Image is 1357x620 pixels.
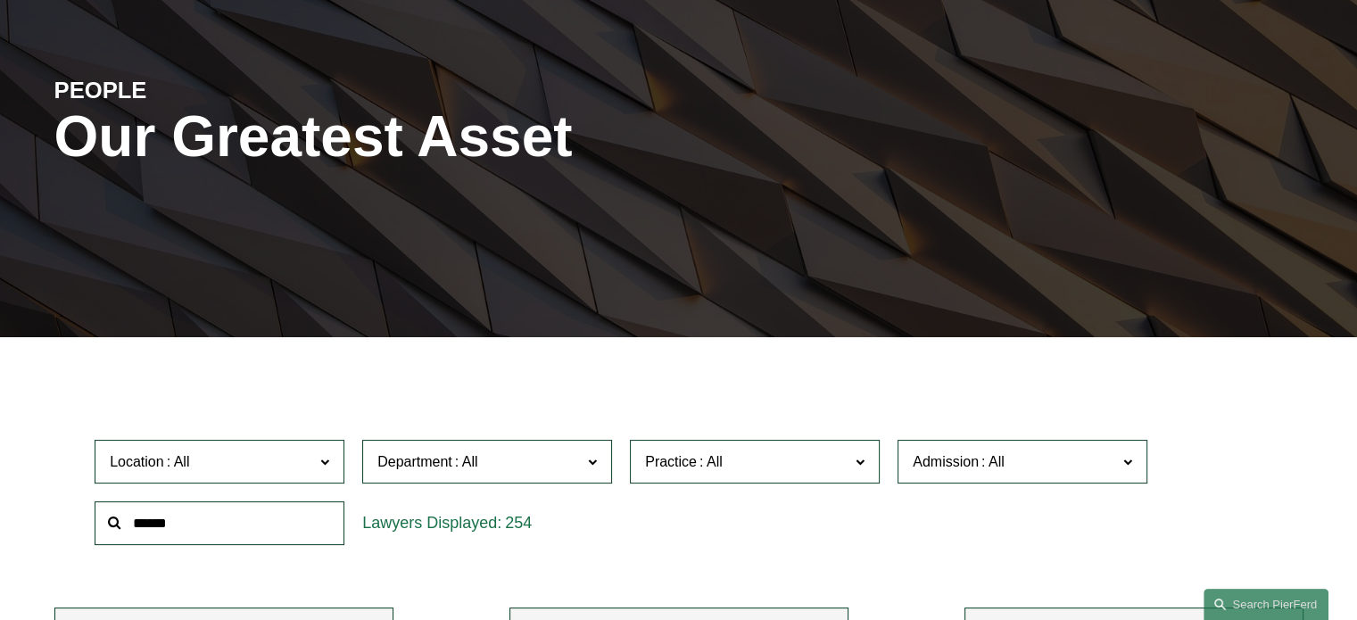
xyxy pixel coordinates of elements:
[54,104,887,169] h1: Our Greatest Asset
[1204,589,1328,620] a: Search this site
[377,454,452,469] span: Department
[110,454,164,469] span: Location
[645,454,697,469] span: Practice
[913,454,979,469] span: Admission
[505,514,532,532] span: 254
[54,76,367,104] h4: PEOPLE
